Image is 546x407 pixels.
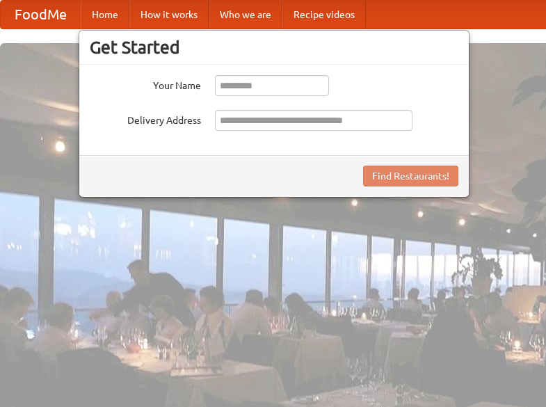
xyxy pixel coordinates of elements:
[90,37,458,58] h3: Get Started
[90,75,201,93] label: Your Name
[129,1,209,29] a: How it works
[90,110,201,127] label: Delivery Address
[1,1,81,29] a: FoodMe
[282,1,366,29] a: Recipe videos
[209,1,282,29] a: Who we are
[363,166,458,186] button: Find Restaurants!
[81,1,129,29] a: Home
